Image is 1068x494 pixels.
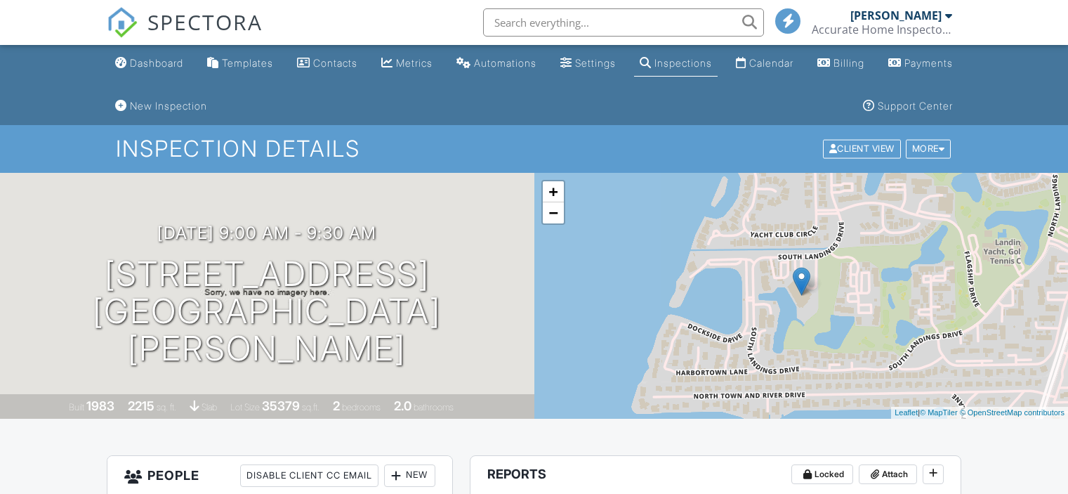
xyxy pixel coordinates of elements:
span: slab [202,402,217,412]
a: Calendar [730,51,799,77]
a: Leaflet [895,408,918,417]
span: Built [69,402,84,412]
div: Calendar [749,57,793,69]
span: sq.ft. [302,402,319,412]
div: Billing [833,57,864,69]
a: Settings [555,51,621,77]
a: Templates [202,51,279,77]
a: Zoom out [543,202,564,223]
div: 35379 [262,398,300,413]
h1: Inspection Details [116,136,952,161]
a: New Inspection [110,93,213,119]
a: Dashboard [110,51,189,77]
a: Billing [812,51,870,77]
a: Inspections [634,51,718,77]
div: More [906,140,951,159]
span: bedrooms [342,402,381,412]
div: Dashboard [130,57,183,69]
span: bathrooms [414,402,454,412]
img: The Best Home Inspection Software - Spectora [107,7,138,38]
div: | [891,407,1068,419]
div: 1983 [86,398,114,413]
span: Lot Size [230,402,260,412]
a: Support Center [857,93,958,119]
a: © OpenStreetMap contributors [960,408,1064,417]
div: 2 [333,398,340,413]
a: Client View [822,143,904,153]
div: 2215 [128,398,154,413]
a: Zoom in [543,181,564,202]
div: Disable Client CC Email [240,464,378,487]
a: SPECTORA [107,19,263,48]
a: Automations (Basic) [451,51,542,77]
div: 2.0 [394,398,411,413]
div: Templates [222,57,273,69]
a: Payments [883,51,958,77]
div: Settings [575,57,616,69]
div: New [384,464,435,487]
h3: [DATE] 9:00 am - 9:30 am [157,223,376,242]
div: Automations [474,57,536,69]
a: Metrics [376,51,438,77]
div: Accurate Home Inspectors of Florida [812,22,952,37]
div: New Inspection [130,100,207,112]
span: sq. ft. [157,402,176,412]
a: © MapTiler [920,408,958,417]
div: [PERSON_NAME] [850,8,942,22]
div: Contacts [313,57,357,69]
h1: [STREET_ADDRESS] [GEOGRAPHIC_DATA][PERSON_NAME] [22,256,512,367]
div: Support Center [878,100,953,112]
span: SPECTORA [147,7,263,37]
a: Contacts [291,51,363,77]
input: Search everything... [483,8,764,37]
div: Inspections [654,57,712,69]
div: Client View [823,140,901,159]
div: Payments [904,57,953,69]
div: Metrics [396,57,433,69]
